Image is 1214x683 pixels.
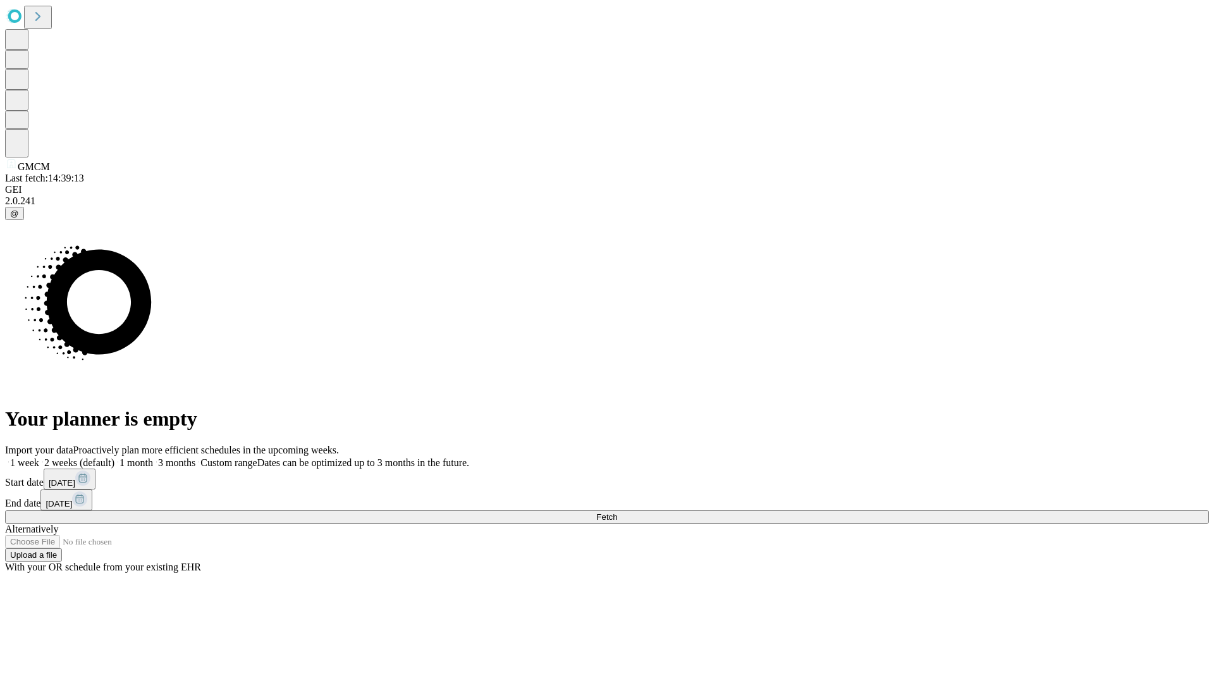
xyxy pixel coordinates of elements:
[5,184,1209,195] div: GEI
[5,207,24,220] button: @
[120,457,153,468] span: 1 month
[44,457,114,468] span: 2 weeks (default)
[5,562,201,572] span: With your OR schedule from your existing EHR
[257,457,469,468] span: Dates can be optimized up to 3 months in the future.
[5,407,1209,431] h1: Your planner is empty
[5,510,1209,524] button: Fetch
[10,209,19,218] span: @
[5,548,62,562] button: Upload a file
[158,457,195,468] span: 3 months
[5,195,1209,207] div: 2.0.241
[596,512,617,522] span: Fetch
[5,524,58,534] span: Alternatively
[73,445,339,455] span: Proactively plan more efficient schedules in the upcoming weeks.
[200,457,257,468] span: Custom range
[10,457,39,468] span: 1 week
[5,173,84,183] span: Last fetch: 14:39:13
[18,161,50,172] span: GMCM
[5,469,1209,489] div: Start date
[49,478,75,488] span: [DATE]
[46,499,72,508] span: [DATE]
[44,469,95,489] button: [DATE]
[40,489,92,510] button: [DATE]
[5,445,73,455] span: Import your data
[5,489,1209,510] div: End date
